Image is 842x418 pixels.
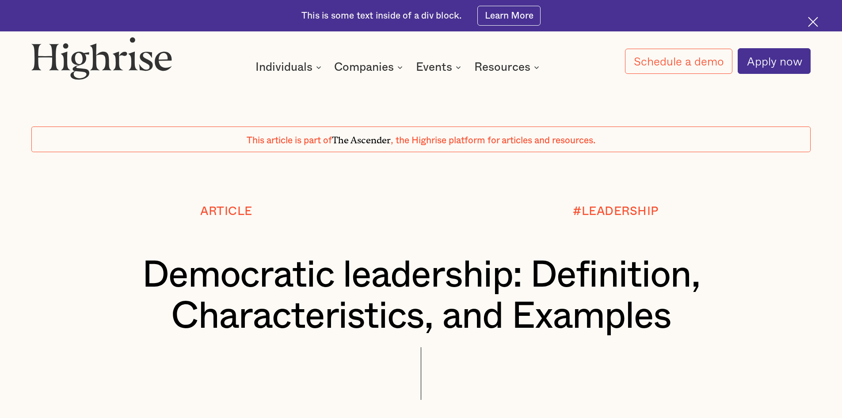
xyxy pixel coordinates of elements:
div: Events [416,62,452,73]
div: Companies [334,62,394,73]
div: Individuals [255,62,312,73]
img: Cross icon [808,17,818,27]
a: Schedule a demo [625,49,733,74]
div: Events [416,62,464,73]
span: This article is part of [247,136,332,145]
span: , the Highrise platform for articles and resources. [391,136,595,145]
div: Resources [474,62,542,73]
div: #LEADERSHIP [573,205,659,218]
div: This is some text inside of a div block. [301,10,461,22]
div: Individuals [255,62,324,73]
a: Apply now [738,48,811,74]
span: The Ascender [332,132,391,143]
div: Article [200,205,252,218]
div: Companies [334,62,405,73]
img: Highrise logo [31,37,172,79]
a: Learn More [477,6,541,26]
div: Resources [474,62,530,73]
h1: Democratic leadership: Definition, Characteristics, and Examples [64,255,778,337]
